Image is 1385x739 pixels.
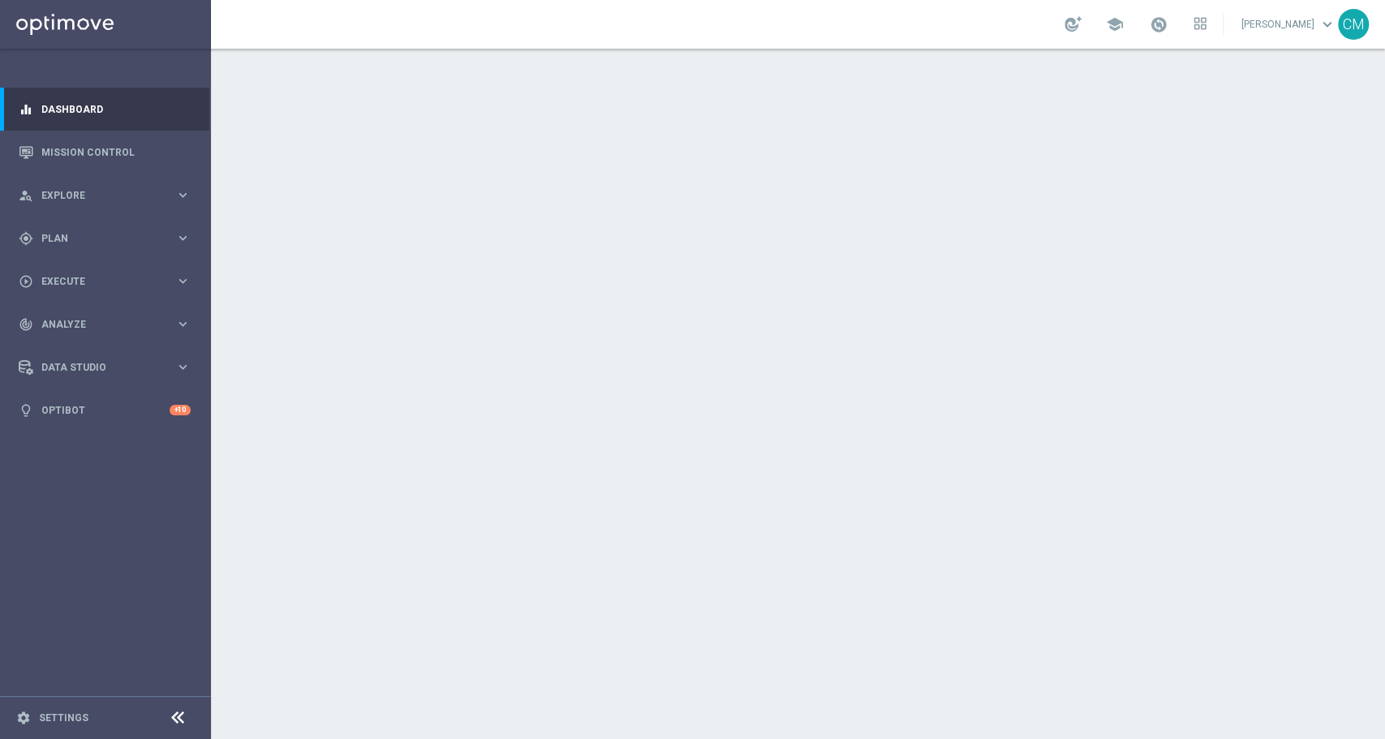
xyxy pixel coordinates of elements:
[41,234,175,243] span: Plan
[19,231,33,246] i: gps_fixed
[19,274,33,289] i: play_circle_outline
[18,275,191,288] button: play_circle_outline Execute keyboard_arrow_right
[41,131,191,174] a: Mission Control
[175,230,191,246] i: keyboard_arrow_right
[19,403,33,418] i: lightbulb
[1106,15,1124,33] span: school
[19,360,175,375] div: Data Studio
[19,188,33,203] i: person_search
[19,102,33,117] i: equalizer
[19,274,175,289] div: Execute
[19,88,191,131] div: Dashboard
[175,187,191,203] i: keyboard_arrow_right
[175,359,191,375] i: keyboard_arrow_right
[41,363,175,372] span: Data Studio
[18,146,191,159] button: Mission Control
[175,273,191,289] i: keyboard_arrow_right
[1338,9,1369,40] div: CM
[41,88,191,131] a: Dashboard
[41,320,175,329] span: Analyze
[19,131,191,174] div: Mission Control
[18,232,191,245] button: gps_fixed Plan keyboard_arrow_right
[19,317,33,332] i: track_changes
[18,189,191,202] button: person_search Explore keyboard_arrow_right
[18,318,191,331] button: track_changes Analyze keyboard_arrow_right
[18,103,191,116] button: equalizer Dashboard
[41,277,175,286] span: Execute
[19,231,175,246] div: Plan
[16,711,31,725] i: settings
[18,361,191,374] button: Data Studio keyboard_arrow_right
[41,389,170,432] a: Optibot
[39,713,88,723] a: Settings
[41,191,175,200] span: Explore
[1240,12,1338,37] a: [PERSON_NAME]keyboard_arrow_down
[19,317,175,332] div: Analyze
[19,188,175,203] div: Explore
[1318,15,1336,33] span: keyboard_arrow_down
[175,316,191,332] i: keyboard_arrow_right
[170,405,191,415] div: +10
[18,404,191,417] button: lightbulb Optibot +10
[19,389,191,432] div: Optibot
